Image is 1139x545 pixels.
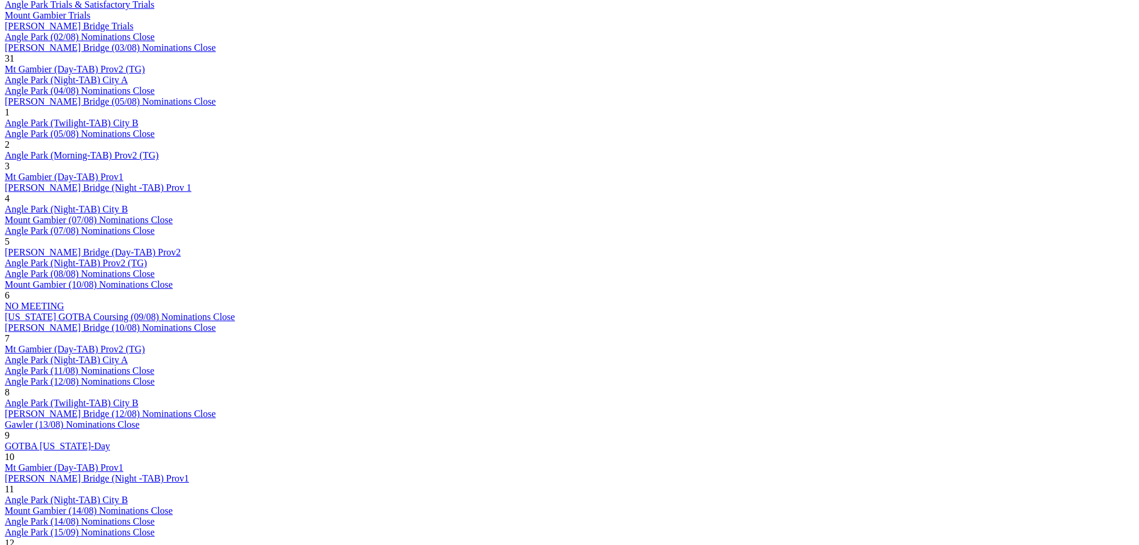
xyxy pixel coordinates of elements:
a: Angle Park (Twilight-TAB) City B [5,398,138,408]
a: NO MEETING [5,301,64,311]
a: Mt Gambier (Day-TAB) Prov2 (TG) [5,344,145,354]
a: Mount Gambier Trials [5,10,90,20]
a: Angle Park (12/08) Nominations Close [5,376,155,386]
a: Angle Park (02/08) Nominations Close [5,32,155,42]
a: Angle Park (04/08) Nominations Close [5,86,155,96]
a: Mount Gambier (10/08) Nominations Close [5,279,173,290]
a: [PERSON_NAME] Bridge (10/08) Nominations Close [5,322,216,333]
a: Gawler (13/08) Nominations Close [5,419,139,430]
a: [PERSON_NAME] Bridge (12/08) Nominations Close [5,409,216,419]
a: [PERSON_NAME] Bridge (03/08) Nominations Close [5,42,216,53]
a: Angle Park (Night-TAB) City B [5,204,128,214]
span: 4 [5,193,10,203]
a: [PERSON_NAME] Bridge Trials [5,21,133,31]
a: Mt Gambier (Day-TAB) Prov2 (TG) [5,64,145,74]
span: 1 [5,107,10,117]
a: Angle Park (11/08) Nominations Close [5,366,154,376]
a: Angle Park (Night-TAB) City B [5,495,128,505]
span: 9 [5,430,10,440]
span: 2 [5,139,10,150]
a: Angle Park (14/08) Nominations Close [5,516,155,526]
span: 31 [5,53,14,63]
a: Angle Park (15/09) Nominations Close [5,527,155,537]
span: 8 [5,387,10,397]
a: Angle Park (Night-TAB) City A [5,355,128,365]
a: [PERSON_NAME] Bridge (Night -TAB) Prov1 [5,473,189,483]
span: 10 [5,452,14,462]
a: Angle Park (08/08) Nominations Close [5,269,155,279]
a: Mt Gambier (Day-TAB) Prov1 [5,172,123,182]
a: Angle Park (Morning-TAB) Prov2 (TG) [5,150,158,160]
a: [PERSON_NAME] Bridge (Night -TAB) Prov 1 [5,182,191,193]
a: Angle Park (05/08) Nominations Close [5,129,155,139]
span: 7 [5,333,10,343]
a: [PERSON_NAME] Bridge (Day-TAB) Prov2 [5,247,181,257]
a: GOTBA [US_STATE]-Day [5,441,110,451]
a: [US_STATE] GOTBA Coursing (09/08) Nominations Close [5,312,235,322]
span: 11 [5,484,14,494]
span: 6 [5,290,10,300]
a: Mount Gambier (14/08) Nominations Close [5,506,173,516]
span: 5 [5,236,10,246]
span: 3 [5,161,10,171]
a: Angle Park (Night-TAB) City A [5,75,128,85]
a: Angle Park (Night-TAB) Prov2 (TG) [5,258,147,268]
a: Angle Park (Twilight-TAB) City B [5,118,138,128]
a: Mount Gambier (07/08) Nominations Close [5,215,173,225]
a: [PERSON_NAME] Bridge (05/08) Nominations Close [5,96,216,106]
a: Angle Park (07/08) Nominations Close [5,226,155,236]
a: Mt Gambier (Day-TAB) Prov1 [5,462,123,473]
